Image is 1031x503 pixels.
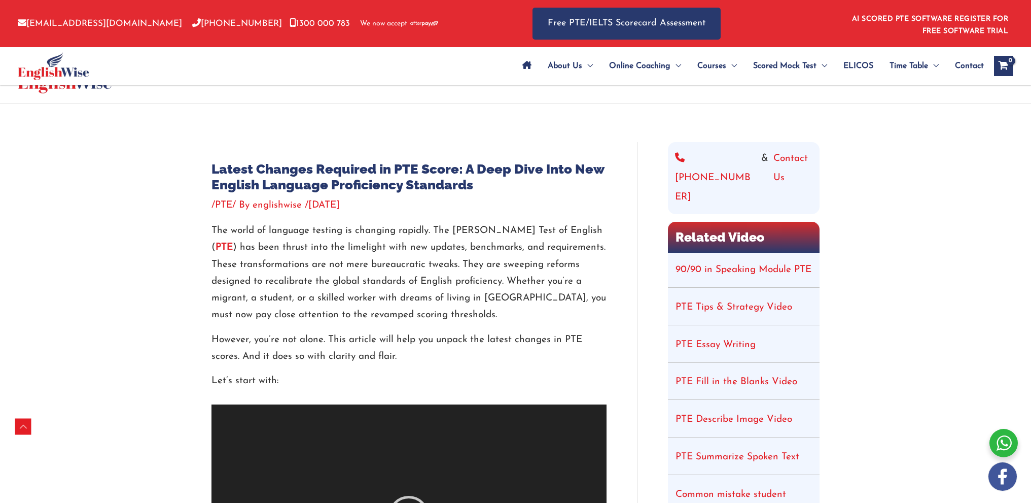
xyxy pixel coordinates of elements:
[18,52,89,80] img: cropped-ew-logo
[846,7,1013,40] aside: Header Widget 1
[697,48,726,84] span: Courses
[676,265,811,275] a: 90/90 in Speaking Module PTE
[835,48,881,84] a: ELICOS
[540,48,601,84] a: About UsMenu Toggle
[253,200,302,210] span: englishwise
[816,48,827,84] span: Menu Toggle
[211,161,607,193] h1: Latest Changes Required in PTE Score: A Deep Dive Into New English Language Proficiency Standards
[881,48,947,84] a: Time TableMenu Toggle
[211,222,607,324] p: The world of language testing is changing rapidly. The [PERSON_NAME] Test of English ( ) has been...
[668,222,820,253] h2: Related Video
[609,48,670,84] span: Online Coaching
[670,48,681,84] span: Menu Toggle
[745,48,835,84] a: Scored Mock TestMenu Toggle
[843,48,873,84] span: ELICOS
[988,462,1017,491] img: white-facebook.png
[676,452,799,462] a: PTE Summarize Spoken Text
[928,48,939,84] span: Menu Toggle
[852,15,1009,35] a: AI SCORED PTE SOFTWARE REGISTER FOR FREE SOFTWARE TRIAL
[955,48,984,84] span: Contact
[947,48,984,84] a: Contact
[676,303,792,312] a: PTE Tips & Strategy Video
[675,149,756,207] a: [PHONE_NUMBER]
[548,48,582,84] span: About Us
[773,149,812,207] a: Contact Us
[689,48,745,84] a: CoursesMenu Toggle
[726,48,737,84] span: Menu Toggle
[994,56,1013,76] a: View Shopping Cart, empty
[410,21,438,26] img: Afterpay-Logo
[676,415,792,424] a: PTE Describe Image Video
[676,340,756,350] a: PTE Essay Writing
[532,8,721,40] a: Free PTE/IELTS Scorecard Assessment
[514,48,984,84] nav: Site Navigation: Main Menu
[360,19,407,29] span: We now accept
[675,149,812,207] div: &
[215,200,232,210] a: PTE
[582,48,593,84] span: Menu Toggle
[308,200,340,210] span: [DATE]
[192,19,282,28] a: [PHONE_NUMBER]
[601,48,689,84] a: Online CoachingMenu Toggle
[676,377,797,387] a: PTE Fill in the Blanks Video
[753,48,816,84] span: Scored Mock Test
[216,243,233,252] a: PTE
[253,200,305,210] a: englishwise
[211,331,607,365] p: However, you’re not alone. This article will help you unpack the latest changes in PTE scores. An...
[890,48,928,84] span: Time Table
[211,373,607,389] p: Let’s start with:
[290,19,350,28] a: 1300 000 783
[211,198,607,213] div: / / By /
[18,19,182,28] a: [EMAIL_ADDRESS][DOMAIN_NAME]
